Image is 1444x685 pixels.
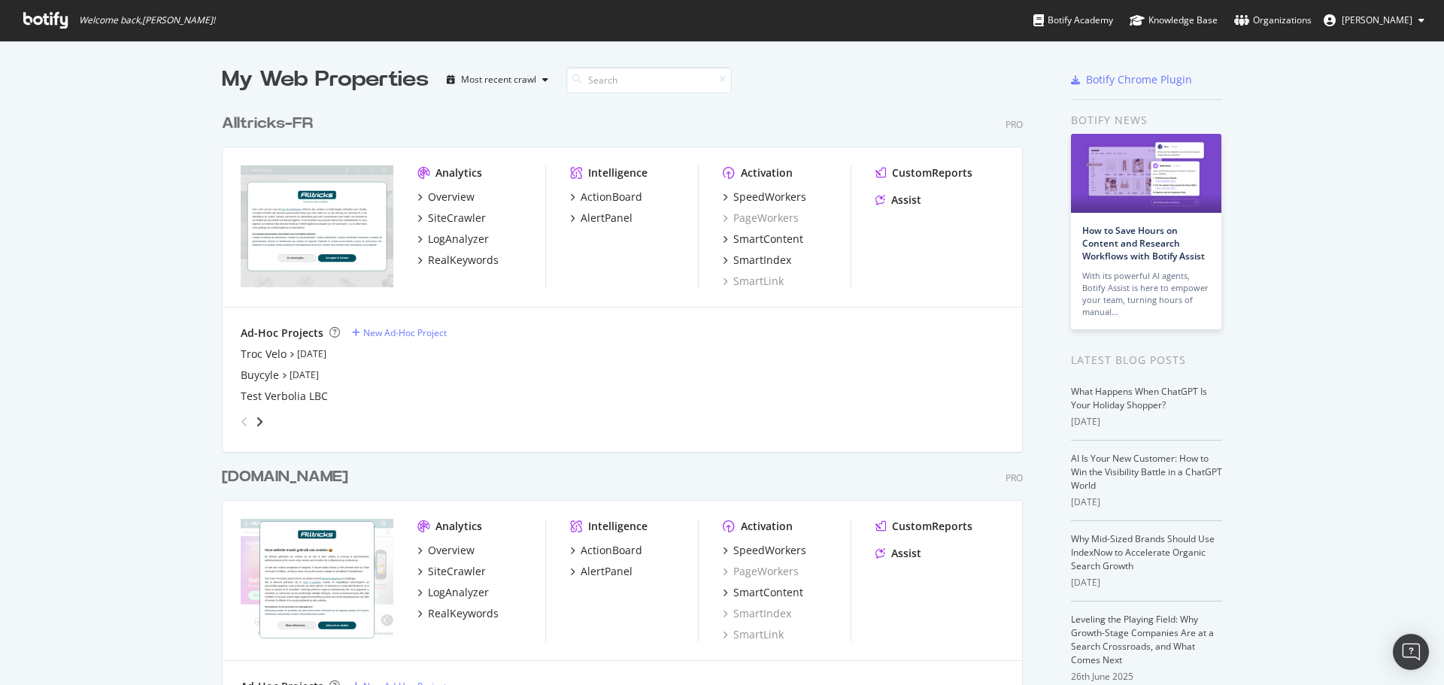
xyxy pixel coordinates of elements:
[79,14,215,26] span: Welcome back, [PERSON_NAME] !
[417,585,489,600] a: LogAnalyzer
[222,466,348,488] div: [DOMAIN_NAME]
[723,211,799,226] a: PageWorkers
[733,232,803,247] div: SmartContent
[1071,613,1214,666] a: Leveling the Playing Field: Why Growth-Stage Companies Are at a Search Crossroads, and What Comes...
[241,368,279,383] a: Buycyle
[417,253,499,268] a: RealKeywords
[428,232,489,247] div: LogAnalyzer
[891,546,921,561] div: Assist
[570,543,642,558] a: ActionBoard
[741,519,793,534] div: Activation
[588,519,648,534] div: Intelligence
[241,326,323,341] div: Ad-Hoc Projects
[1071,532,1215,572] a: Why Mid-Sized Brands Should Use IndexNow to Accelerate Organic Search Growth
[241,389,328,404] a: Test Verbolia LBC
[1312,8,1436,32] button: [PERSON_NAME]
[1006,471,1023,484] div: Pro
[417,606,499,621] a: RealKeywords
[1234,13,1312,28] div: Organizations
[222,113,313,135] div: Alltricks-FR
[1071,112,1222,129] div: Botify news
[290,368,319,381] a: [DATE]
[1071,352,1222,368] div: Latest Blog Posts
[428,211,486,226] div: SiteCrawler
[723,232,803,247] a: SmartContent
[723,253,791,268] a: SmartIndex
[723,564,799,579] a: PageWorkers
[723,585,803,600] a: SmartContent
[435,519,482,534] div: Analytics
[222,65,429,95] div: My Web Properties
[1130,13,1218,28] div: Knowledge Base
[254,414,265,429] div: angle-right
[222,466,354,488] a: [DOMAIN_NAME]
[723,606,791,621] a: SmartIndex
[1071,452,1222,492] a: AI Is Your New Customer: How to Win the Visibility Battle in a ChatGPT World
[241,519,393,641] img: alltricks.nl
[352,326,447,339] a: New Ad-Hoc Project
[461,75,536,84] div: Most recent crawl
[723,627,784,642] a: SmartLink
[1033,13,1113,28] div: Botify Academy
[733,585,803,600] div: SmartContent
[1071,670,1222,683] div: 26th June 2025
[1071,72,1192,87] a: Botify Chrome Plugin
[875,165,972,180] a: CustomReports
[1071,134,1221,213] img: How to Save Hours on Content and Research Workflows with Botify Assist
[581,564,633,579] div: AlertPanel
[733,189,806,205] div: SpeedWorkers
[1393,634,1429,670] div: Open Intercom Messenger
[235,410,254,434] div: angle-left
[1071,385,1207,411] a: What Happens When ChatGPT Is Your Holiday Shopper?
[892,519,972,534] div: CustomReports
[1086,72,1192,87] div: Botify Chrome Plugin
[570,211,633,226] a: AlertPanel
[1342,14,1412,26] span: Antonin Anger
[892,165,972,180] div: CustomReports
[241,347,287,362] a: Troc Velo
[417,232,489,247] a: LogAnalyzer
[741,165,793,180] div: Activation
[1071,415,1222,429] div: [DATE]
[581,189,642,205] div: ActionBoard
[733,253,791,268] div: SmartIndex
[875,519,972,534] a: CustomReports
[417,211,486,226] a: SiteCrawler
[570,189,642,205] a: ActionBoard
[428,606,499,621] div: RealKeywords
[428,543,475,558] div: Overview
[428,253,499,268] div: RealKeywords
[222,113,319,135] a: Alltricks-FR
[723,543,806,558] a: SpeedWorkers
[1082,270,1210,318] div: With its powerful AI agents, Botify Assist is here to empower your team, turning hours of manual…
[723,189,806,205] a: SpeedWorkers
[241,165,393,287] img: alltricks.fr
[733,543,806,558] div: SpeedWorkers
[1071,576,1222,590] div: [DATE]
[297,347,326,360] a: [DATE]
[570,564,633,579] a: AlertPanel
[723,274,784,289] a: SmartLink
[1006,118,1023,131] div: Pro
[875,546,921,561] a: Assist
[581,211,633,226] div: AlertPanel
[363,326,447,339] div: New Ad-Hoc Project
[1082,224,1205,262] a: How to Save Hours on Content and Research Workflows with Botify Assist
[428,564,486,579] div: SiteCrawler
[588,165,648,180] div: Intelligence
[417,189,475,205] a: Overview
[428,189,475,205] div: Overview
[417,543,475,558] a: Overview
[441,68,554,92] button: Most recent crawl
[428,585,489,600] div: LogAnalyzer
[875,192,921,208] a: Assist
[417,564,486,579] a: SiteCrawler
